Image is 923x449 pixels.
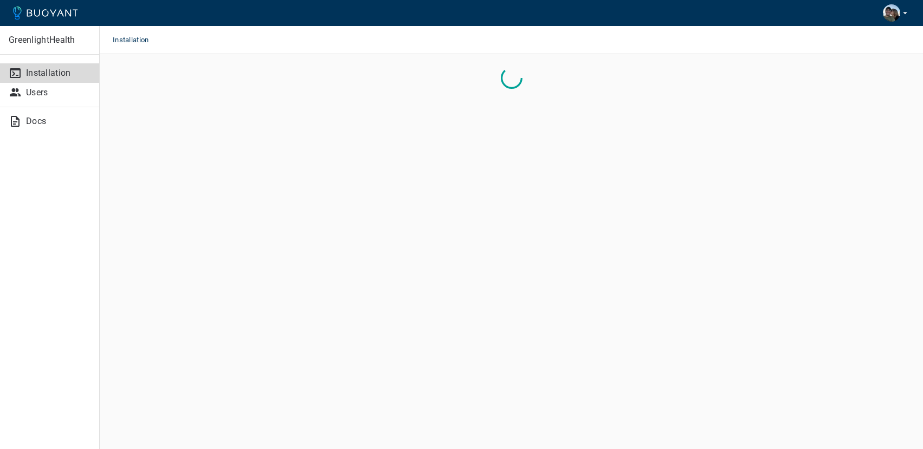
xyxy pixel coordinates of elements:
[113,26,162,54] span: Installation
[26,116,91,127] p: Docs
[26,87,91,98] p: Users
[883,4,900,22] img: Todd Bush
[9,35,91,45] p: GreenlightHealth
[26,68,91,79] p: Installation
